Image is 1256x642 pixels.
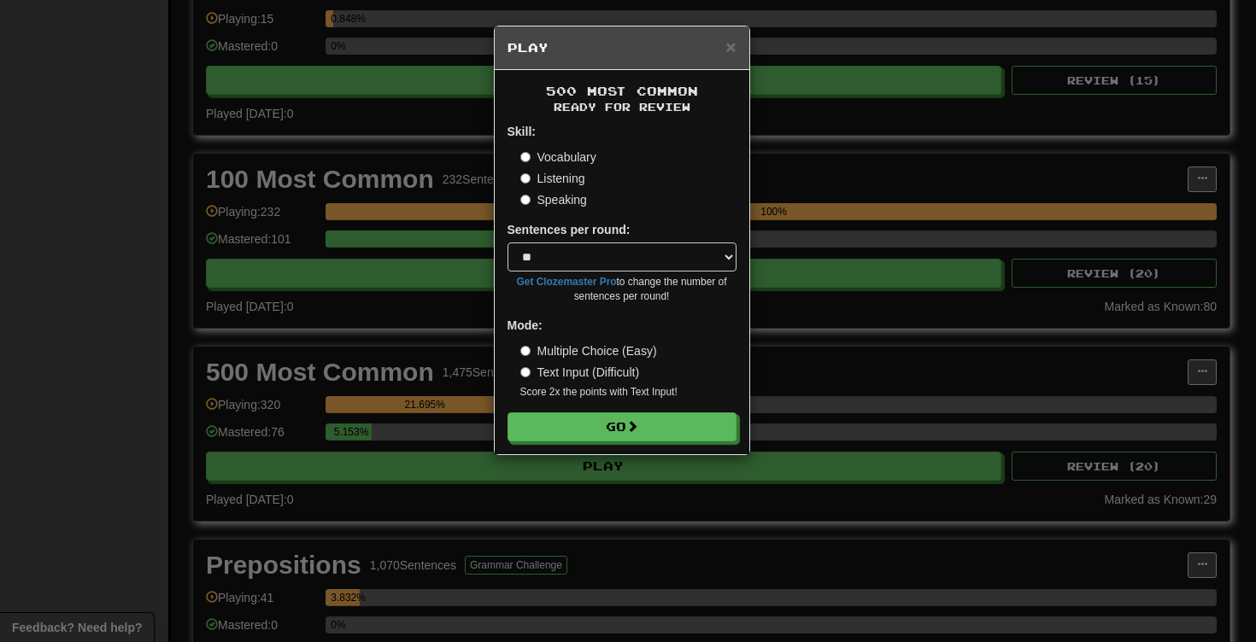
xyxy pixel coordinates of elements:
small: Score 2x the points with Text Input ! [520,385,737,400]
span: 500 Most Common [546,84,698,98]
input: Multiple Choice (Easy) [520,346,531,356]
strong: Mode: [508,318,543,332]
label: Vocabulary [520,149,596,166]
a: Get Clozemaster Pro [517,276,617,288]
span: × [725,37,736,56]
label: Multiple Choice (Easy) [520,342,657,359]
label: Text Input (Difficult) [520,364,640,381]
input: Text Input (Difficult) [520,367,531,377]
h5: Play [508,39,737,56]
label: Speaking [520,191,587,208]
small: Ready for Review [508,100,737,114]
input: Listening [520,173,531,184]
input: Vocabulary [520,152,531,162]
small: to change the number of sentences per round! [508,275,737,304]
label: Sentences per round: [508,221,631,238]
strong: Skill: [508,125,536,138]
input: Speaking [520,195,531,205]
button: Go [508,412,737,441]
label: Listening [520,170,585,187]
button: Close [725,38,736,55]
